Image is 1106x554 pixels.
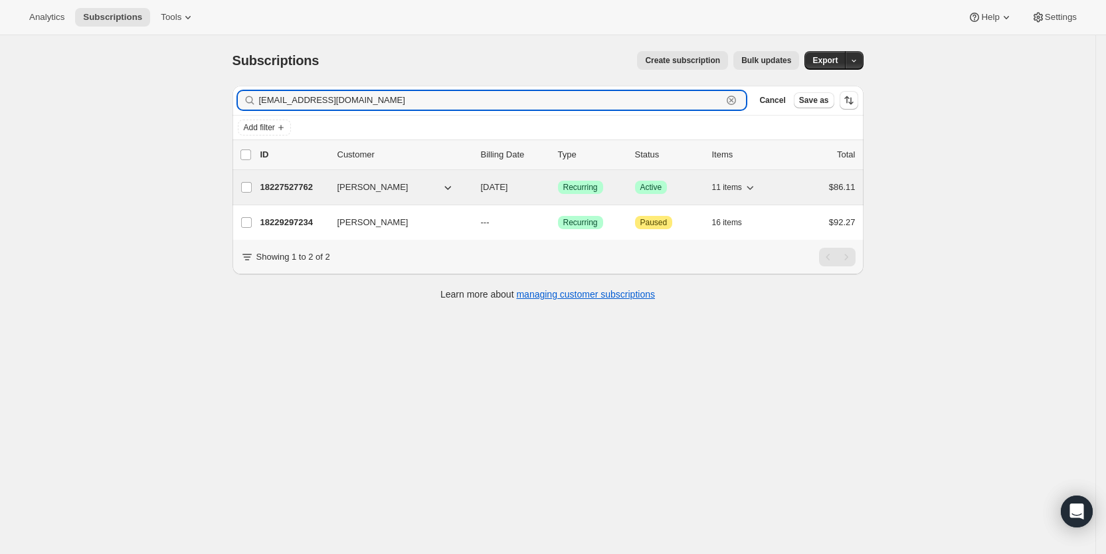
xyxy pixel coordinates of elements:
[244,122,275,133] span: Add filter
[329,177,462,198] button: [PERSON_NAME]
[153,8,203,27] button: Tools
[712,178,757,197] button: 11 items
[712,213,757,232] button: 16 items
[794,92,834,108] button: Save as
[819,248,856,266] nav: Pagination
[1024,8,1085,27] button: Settings
[260,213,856,232] div: 18229297234[PERSON_NAME]---SuccessRecurringAttentionPaused16 items$92.27
[840,91,858,110] button: Sort the results
[337,181,409,194] span: [PERSON_NAME]
[640,217,668,228] span: Paused
[563,182,598,193] span: Recurring
[516,289,655,300] a: managing customer subscriptions
[29,12,64,23] span: Analytics
[260,178,856,197] div: 18227527762[PERSON_NAME][DATE]SuccessRecurringSuccessActive11 items$86.11
[637,51,728,70] button: Create subscription
[741,55,791,66] span: Bulk updates
[1061,496,1093,527] div: Open Intercom Messenger
[563,217,598,228] span: Recurring
[804,51,846,70] button: Export
[481,217,490,227] span: ---
[712,182,742,193] span: 11 items
[759,95,785,106] span: Cancel
[837,148,855,161] p: Total
[799,95,829,106] span: Save as
[645,55,720,66] span: Create subscription
[640,182,662,193] span: Active
[21,8,72,27] button: Analytics
[812,55,838,66] span: Export
[481,148,547,161] p: Billing Date
[329,212,462,233] button: [PERSON_NAME]
[829,217,856,227] span: $92.27
[960,8,1020,27] button: Help
[238,120,291,136] button: Add filter
[75,8,150,27] button: Subscriptions
[260,181,327,194] p: 18227527762
[635,148,701,161] p: Status
[256,250,330,264] p: Showing 1 to 2 of 2
[83,12,142,23] span: Subscriptions
[260,148,856,161] div: IDCustomerBilling DateTypeStatusItemsTotal
[733,51,799,70] button: Bulk updates
[337,216,409,229] span: [PERSON_NAME]
[558,148,624,161] div: Type
[829,182,856,192] span: $86.11
[754,92,790,108] button: Cancel
[260,216,327,229] p: 18229297234
[337,148,470,161] p: Customer
[232,53,320,68] span: Subscriptions
[712,148,779,161] div: Items
[712,217,742,228] span: 16 items
[260,148,327,161] p: ID
[1045,12,1077,23] span: Settings
[259,91,723,110] input: Filter subscribers
[440,288,655,301] p: Learn more about
[725,94,738,107] button: Clear
[481,182,508,192] span: [DATE]
[161,12,181,23] span: Tools
[981,12,999,23] span: Help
